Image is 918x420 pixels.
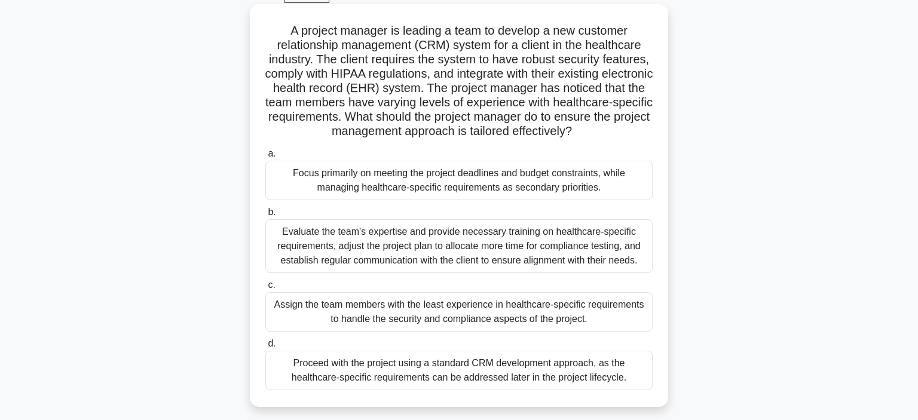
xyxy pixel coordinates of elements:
[265,161,653,200] div: Focus primarily on meeting the project deadlines and budget constraints, while managing healthcar...
[268,148,276,158] span: a.
[268,280,275,290] span: c.
[268,207,276,217] span: b.
[265,219,653,273] div: Evaluate the team's expertise and provide necessary training on healthcare-specific requirements,...
[268,338,276,348] span: d.
[265,351,653,390] div: Proceed with the project using a standard CRM development approach, as the healthcare-specific re...
[264,23,654,139] h5: A project manager is leading a team to develop a new customer relationship management (CRM) syste...
[265,292,653,332] div: Assign the team members with the least experience in healthcare-specific requirements to handle t...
